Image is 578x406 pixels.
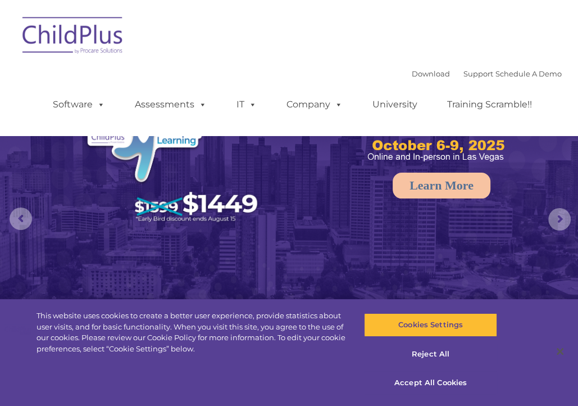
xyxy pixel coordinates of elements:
button: Close [548,339,572,364]
a: Learn More [393,173,490,199]
button: Reject All [364,342,497,366]
a: University [361,93,429,116]
a: Company [275,93,354,116]
a: Schedule A Demo [495,69,562,78]
a: IT [225,93,268,116]
a: Download [412,69,450,78]
div: This website uses cookies to create a better user experience, provide statistics about user visit... [37,310,347,354]
a: Software [42,93,116,116]
a: Training Scramble!! [436,93,543,116]
font: | [412,69,562,78]
button: Cookies Settings [364,313,497,337]
img: ChildPlus by Procare Solutions [17,9,129,65]
a: Support [463,69,493,78]
a: Assessments [124,93,218,116]
button: Accept All Cookies [364,371,497,395]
